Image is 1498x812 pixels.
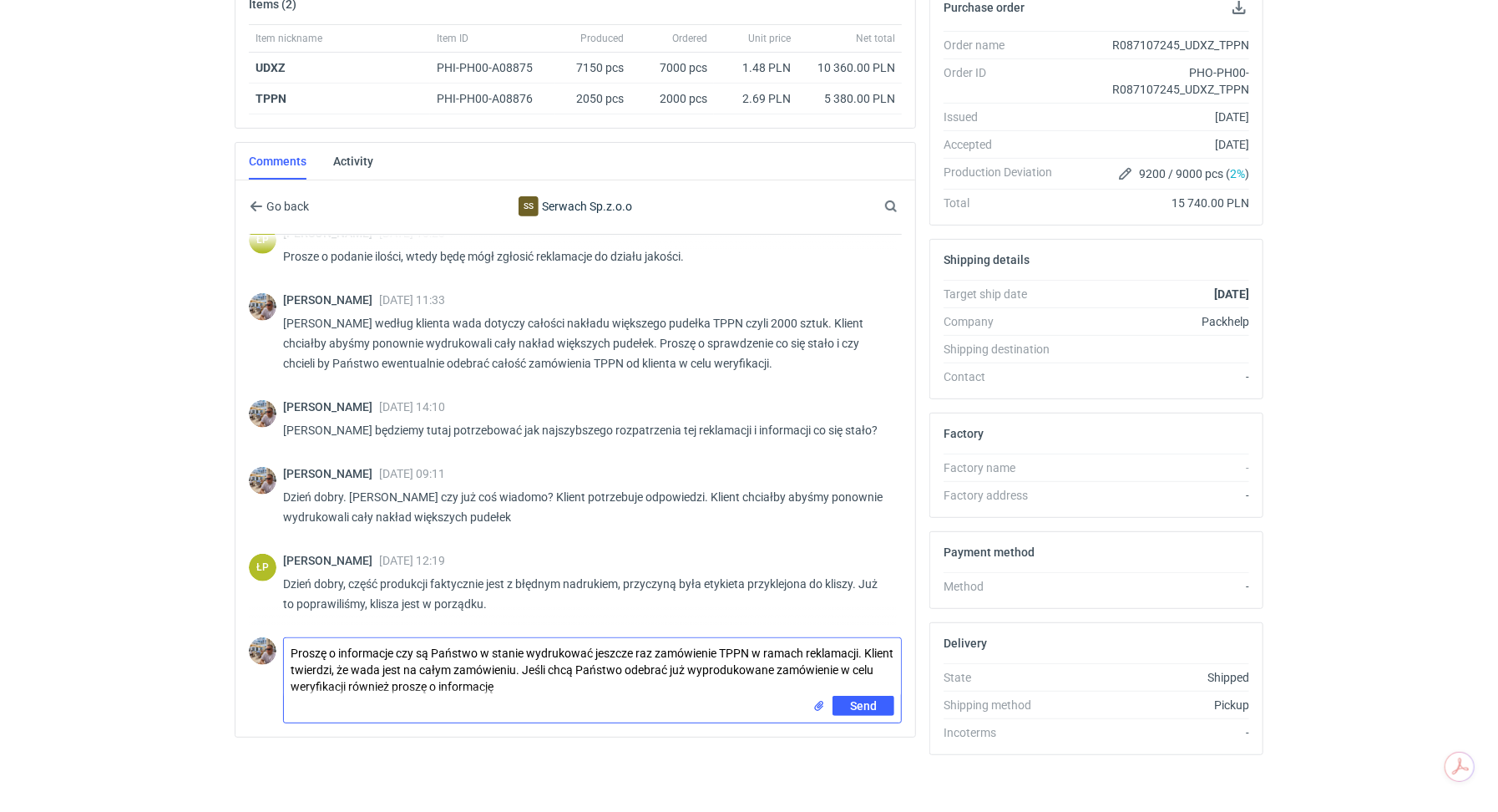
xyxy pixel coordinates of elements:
p: Dzień dobry, część produkcji faktycznie jest z błędnym nadrukiem, przyczyną była etykieta przykle... [283,574,888,614]
div: Factory name [944,459,1065,476]
div: Shipping destination [944,341,1065,358]
div: - [1065,459,1249,476]
span: [PERSON_NAME] [283,554,379,567]
span: [PERSON_NAME] [283,400,379,414]
div: [DATE] [1065,136,1249,153]
span: [DATE] 14:10 [379,400,445,414]
div: Serwach Sp.z.o.o [438,196,712,216]
div: 2.69 PLN [721,90,791,107]
span: [DATE] 12:19 [379,554,445,567]
div: Factory address [944,487,1065,504]
div: 7000 pcs [630,53,714,84]
div: PHI-PH00-A08875 [437,59,549,76]
span: Net total [856,32,895,45]
div: State [944,669,1065,686]
img: Michał Palasek [249,637,276,665]
div: - [1065,578,1249,595]
div: Incoterms [944,724,1065,741]
span: Produced [580,32,624,45]
div: Łukasz Postawa [249,554,276,581]
img: Michał Palasek [249,467,276,495]
button: Go back [249,196,310,216]
div: - [1065,487,1249,504]
div: 2000 pcs [630,84,714,114]
div: Method [944,578,1065,595]
div: Shipped [1065,669,1249,686]
button: Send [833,696,894,716]
h2: Purchase order [944,1,1025,14]
figcaption: SS [519,196,539,216]
a: Comments [249,143,306,180]
span: 9200 / 9000 pcs ( ) [1139,165,1249,182]
p: Dzień dobry. [PERSON_NAME] czy już coś wiadomo? Klient potrzebuje odpowiedzi. Klient chciałby aby... [283,487,888,527]
input: Search [881,196,934,216]
span: [PERSON_NAME] [283,467,379,480]
div: - [1065,724,1249,741]
span: Go back [263,200,309,212]
div: 5 380.00 PLN [804,90,895,107]
div: [DATE] [1065,109,1249,125]
div: Order ID [944,64,1065,98]
div: Company [944,313,1065,330]
a: Activity [333,143,373,180]
div: Serwach Sp.z.o.o [519,196,539,216]
div: R087107245_UDXZ_TPPN [1065,37,1249,53]
div: Shipping method [944,697,1065,713]
h2: Factory [944,427,984,440]
div: Order name [944,37,1065,53]
span: 2% [1230,167,1245,180]
div: Contact [944,368,1065,385]
h2: Delivery [944,637,987,650]
p: [PERSON_NAME] będziemy tutaj potrzebować jak najszybszego rozpatrzenia tej reklamacji i informacj... [283,420,888,440]
div: 2050 pcs [555,84,630,114]
span: Ordered [672,32,707,45]
div: Target ship date [944,286,1065,302]
div: Łukasz Postawa [249,226,276,254]
span: Unit price [748,32,791,45]
div: Pickup [1065,697,1249,713]
div: 15 740.00 PLN [1065,195,1249,211]
div: Total [944,195,1065,211]
div: PHO-PH00-R087107245_UDXZ_TPPN [1065,64,1249,98]
a: UDXZ [256,61,286,74]
span: Item ID [437,32,468,45]
h2: Shipping details [944,253,1030,266]
img: Michał Palasek [249,400,276,428]
figcaption: ŁP [249,226,276,254]
a: TPPN [256,92,286,105]
div: - [1065,368,1249,385]
strong: [DATE] [1214,287,1249,301]
div: 7150 pcs [555,53,630,84]
span: Item nickname [256,32,322,45]
span: [DATE] 11:33 [379,293,445,307]
button: Edit production Deviation [1116,164,1136,184]
p: Prosze o podanie ilości, wtedy będę mógł zgłosić reklamacje do działu jakości. [283,246,888,266]
span: [PERSON_NAME] [283,293,379,307]
span: Send [850,700,877,712]
div: Accepted [944,136,1065,153]
textarea: Proszę o informacje czy są Państwo w stanie wydrukować jeszcze raz zamówienie TPPN w ramach rekla... [284,638,901,696]
span: [DATE] 09:11 [379,467,445,480]
h2: Payment method [944,546,1035,559]
div: Packhelp [1065,313,1249,330]
div: PHI-PH00-A08876 [437,90,549,107]
div: 1.48 PLN [721,59,791,76]
p: [PERSON_NAME] według klienta wada dotyczy całości nakładu większego pudełka TPPN czyli 2000 sztuk... [283,313,888,373]
img: Michał Palasek [249,293,276,321]
div: 10 360.00 PLN [804,59,895,76]
div: Production Deviation [944,164,1065,184]
div: Issued [944,109,1065,125]
figcaption: ŁP [249,554,276,581]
